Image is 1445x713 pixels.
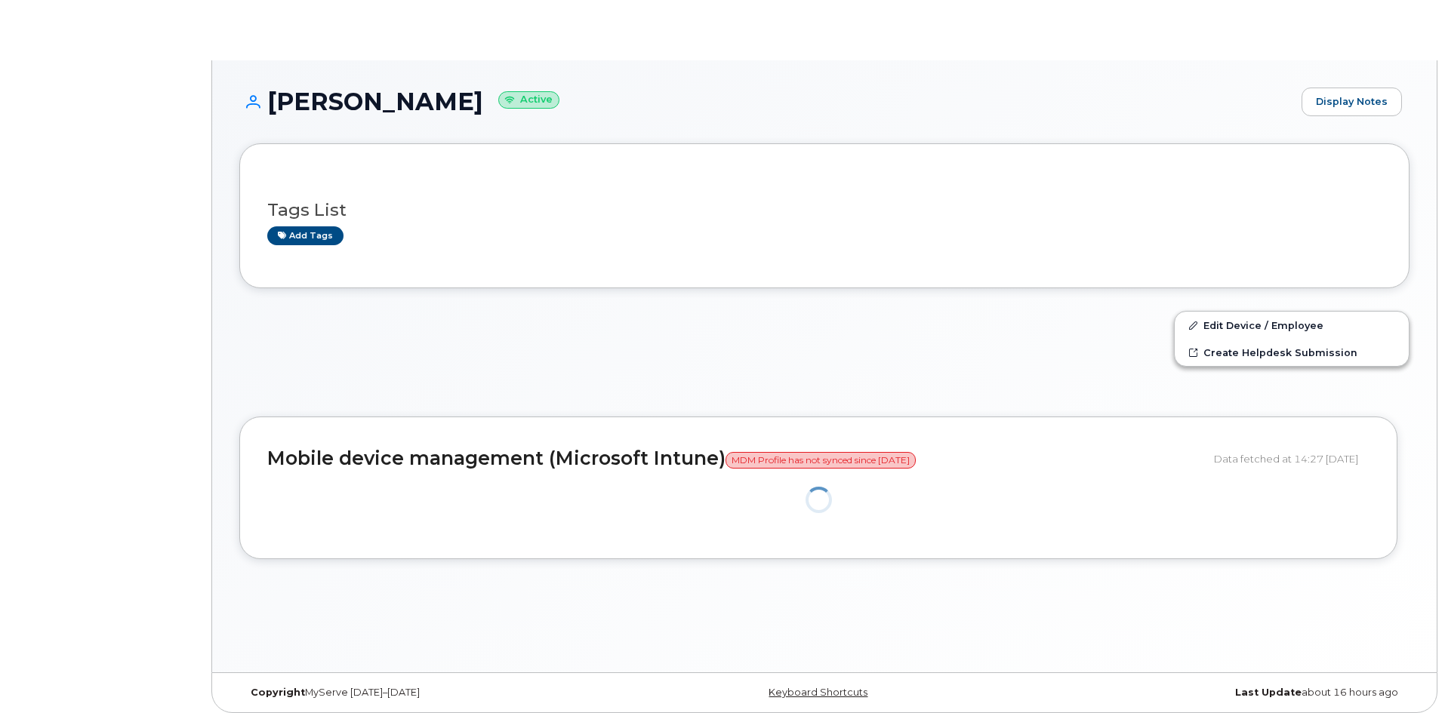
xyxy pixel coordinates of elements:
div: MyServe [DATE]–[DATE] [239,687,630,699]
a: Add tags [267,226,344,245]
a: Edit Device / Employee [1175,312,1409,339]
a: Create Helpdesk Submission [1175,339,1409,366]
strong: Copyright [251,687,305,698]
div: about 16 hours ago [1019,687,1410,699]
small: Active [498,91,559,109]
span: MDM Profile has not synced since [DATE] [726,452,916,469]
a: Keyboard Shortcuts [769,687,867,698]
h2: Mobile device management (Microsoft Intune) [267,448,1203,469]
strong: Last Update [1235,687,1302,698]
h1: [PERSON_NAME] [239,88,1294,115]
div: Data fetched at 14:27 [DATE] [1214,444,1370,473]
a: Display Notes [1302,88,1402,116]
h3: Tags List [267,201,1382,220]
